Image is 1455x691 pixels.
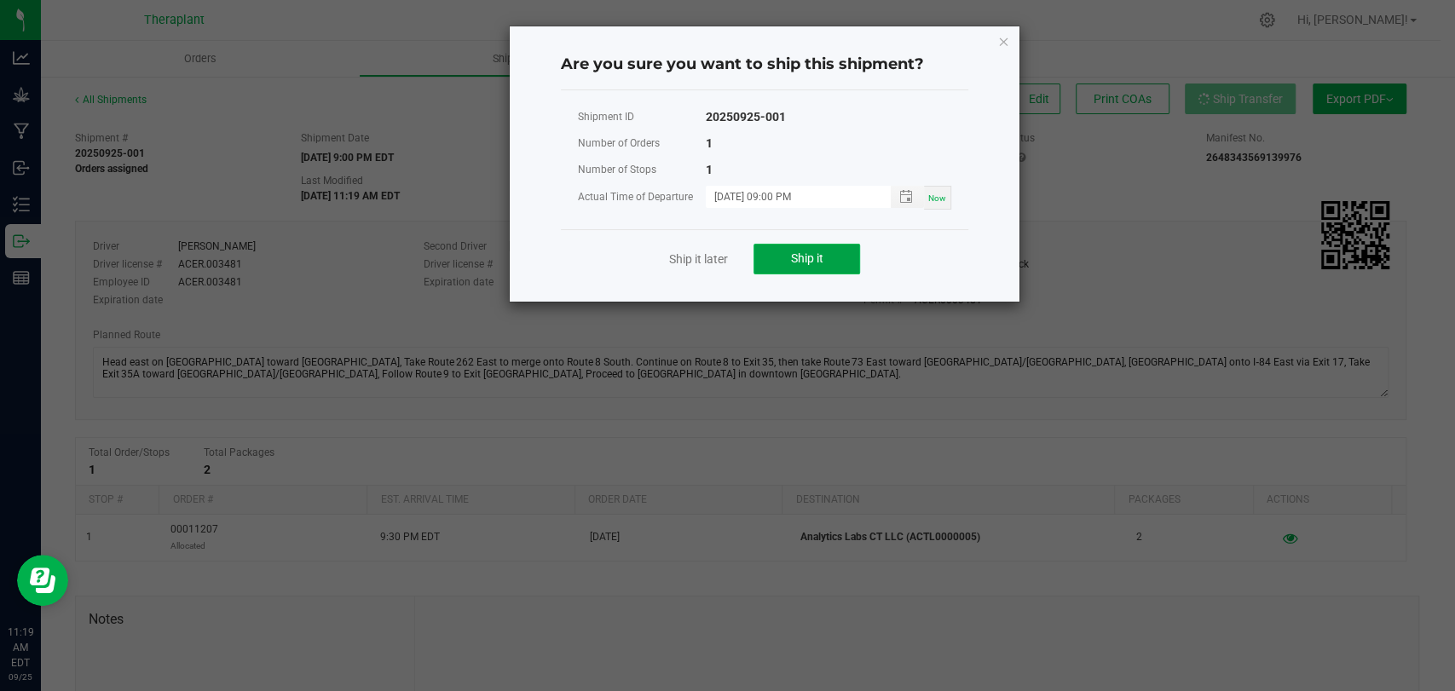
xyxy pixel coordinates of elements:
[753,244,860,274] button: Ship it
[578,159,706,181] div: Number of Stops
[706,186,873,207] input: MM/dd/yyyy HH:MM a
[706,133,713,154] div: 1
[928,193,946,203] span: Now
[17,555,68,606] iframe: Resource center
[706,107,786,128] div: 20250925-001
[578,187,706,208] div: Actual Time of Departure
[891,186,924,207] span: Toggle popup
[791,251,823,265] span: Ship it
[669,250,728,268] a: Ship it later
[578,133,706,154] div: Number of Orders
[578,107,706,128] div: Shipment ID
[706,159,713,181] div: 1
[997,31,1009,51] button: Close
[561,54,968,76] h4: Are you sure you want to ship this shipment?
